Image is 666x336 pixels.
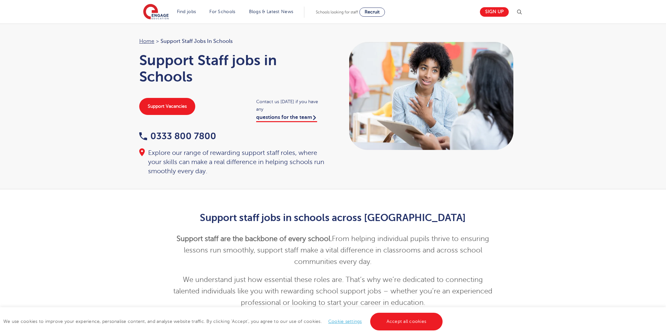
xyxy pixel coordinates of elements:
[172,233,494,268] p: From helping individual pupils thrive to ensuring lessons run smoothly, support staff make a vita...
[139,38,154,44] a: Home
[3,319,444,324] span: We use cookies to improve your experience, personalise content, and analyse website traffic. By c...
[209,9,235,14] a: For Schools
[256,114,317,122] a: questions for the team
[156,38,159,44] span: >
[139,98,195,115] a: Support Vacancies
[139,131,216,141] a: 0333 800 7800
[200,212,466,223] strong: Support staff jobs in schools across [GEOGRAPHIC_DATA]
[370,313,443,330] a: Accept all cookies
[316,10,358,14] span: Schools looking for staff
[480,7,509,17] a: Sign up
[249,9,294,14] a: Blogs & Latest News
[359,8,385,17] a: Recruit
[172,274,494,308] p: We understand just how essential these roles are. That’s why we’re dedicated to connecting talent...
[365,9,380,14] span: Recruit
[177,235,332,243] strong: Support staff are the backbone of every school.
[256,98,327,113] span: Contact us [DATE] if you have any
[139,52,327,85] h1: Support Staff jobs in Schools
[139,148,327,176] div: Explore our range of rewarding support staff roles, where your skills can make a real difference ...
[177,9,196,14] a: Find jobs
[143,4,169,20] img: Engage Education
[161,37,233,46] span: Support Staff jobs in Schools
[139,37,327,46] nav: breadcrumb
[328,319,362,324] a: Cookie settings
